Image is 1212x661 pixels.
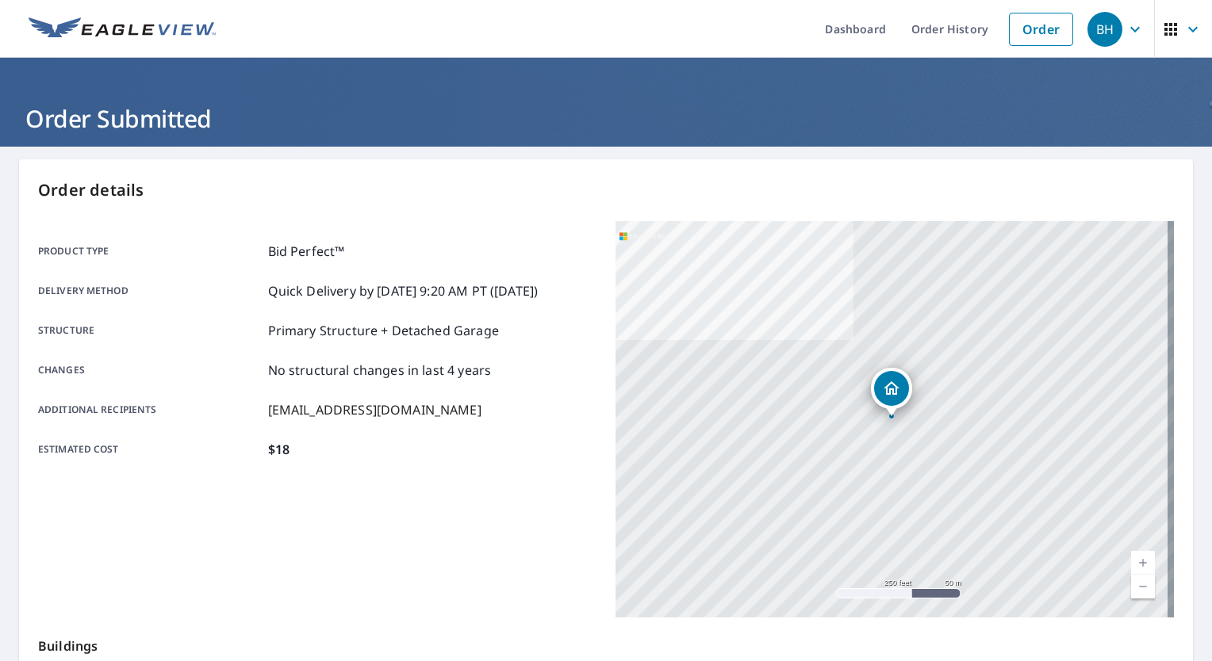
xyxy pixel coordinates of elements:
a: Current Level 17, Zoom In [1131,551,1155,575]
p: Structure [38,321,262,340]
a: Order [1009,13,1073,46]
p: Quick Delivery by [DATE] 9:20 AM PT ([DATE]) [268,281,539,300]
p: Additional recipients [38,400,262,419]
p: Bid Perfect™ [268,242,345,261]
p: Product type [38,242,262,261]
p: Estimated cost [38,440,262,459]
img: EV Logo [29,17,216,41]
p: Order details [38,178,1174,202]
p: [EMAIL_ADDRESS][DOMAIN_NAME] [268,400,481,419]
p: $18 [268,440,290,459]
div: Dropped pin, building 1, Residential property, 3387 Bali St NE Lacey, WA 98516 [871,368,912,417]
a: Current Level 17, Zoom Out [1131,575,1155,598]
p: No structural changes in last 4 years [268,361,492,380]
div: BH [1087,12,1122,47]
p: Primary Structure + Detached Garage [268,321,499,340]
p: Changes [38,361,262,380]
h1: Order Submitted [19,102,1193,135]
p: Delivery method [38,281,262,300]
